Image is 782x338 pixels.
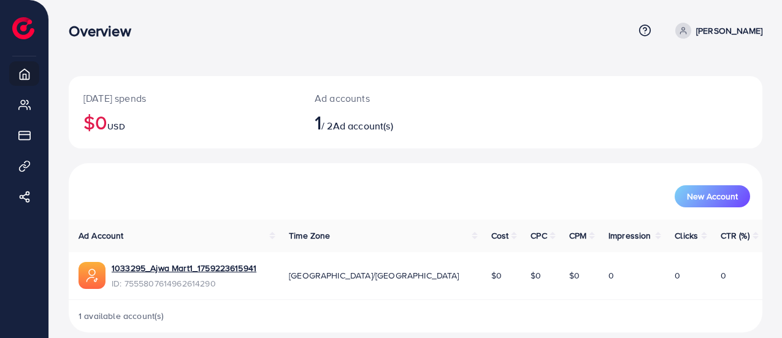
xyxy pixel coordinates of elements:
[675,229,698,242] span: Clicks
[112,262,256,274] a: 1033295_Ajwa Mart1_1759223615941
[531,229,546,242] span: CPC
[531,269,541,282] span: $0
[333,119,393,133] span: Ad account(s)
[69,22,140,40] h3: Overview
[79,229,124,242] span: Ad Account
[608,229,651,242] span: Impression
[83,91,285,106] p: [DATE] spends
[675,269,680,282] span: 0
[670,23,762,39] a: [PERSON_NAME]
[315,91,459,106] p: Ad accounts
[289,269,459,282] span: [GEOGRAPHIC_DATA]/[GEOGRAPHIC_DATA]
[491,229,509,242] span: Cost
[675,185,750,207] button: New Account
[112,277,256,290] span: ID: 7555807614962614290
[315,110,459,134] h2: / 2
[569,229,586,242] span: CPM
[569,269,580,282] span: $0
[721,269,726,282] span: 0
[696,23,762,38] p: [PERSON_NAME]
[79,262,105,289] img: ic-ads-acc.e4c84228.svg
[107,120,125,133] span: USD
[687,192,738,201] span: New Account
[721,229,749,242] span: CTR (%)
[491,269,502,282] span: $0
[315,108,321,136] span: 1
[608,269,614,282] span: 0
[12,17,34,39] img: logo
[289,229,330,242] span: Time Zone
[79,310,164,322] span: 1 available account(s)
[83,110,285,134] h2: $0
